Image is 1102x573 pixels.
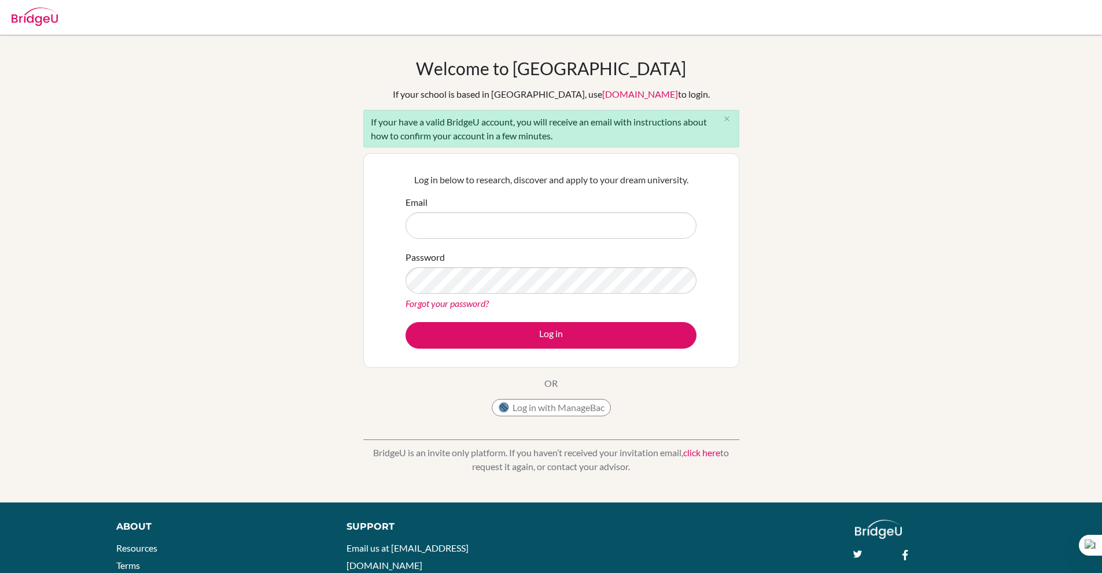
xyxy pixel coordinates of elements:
[347,520,537,534] div: Support
[116,520,320,534] div: About
[855,520,902,539] img: logo_white@2x-f4f0deed5e89b7ecb1c2cc34c3e3d731f90f0f143d5ea2071677605dd97b5244.png
[347,542,469,571] a: Email us at [EMAIL_ADDRESS][DOMAIN_NAME]
[406,298,489,309] a: Forgot your password?
[116,542,157,553] a: Resources
[406,195,427,209] label: Email
[12,8,58,26] img: Bridge-U
[716,110,739,128] button: Close
[363,446,739,474] p: BridgeU is an invite only platform. If you haven’t received your invitation email, to request it ...
[406,322,696,349] button: Log in
[683,447,720,458] a: click here
[544,376,558,390] p: OR
[723,114,731,123] i: close
[492,399,611,416] button: Log in with ManageBac
[363,110,739,147] div: If your have a valid BridgeU account, you will receive an email with instructions about how to co...
[406,250,445,264] label: Password
[602,88,678,99] a: [DOMAIN_NAME]
[416,58,686,79] h1: Welcome to [GEOGRAPHIC_DATA]
[393,87,710,101] div: If your school is based in [GEOGRAPHIC_DATA], use to login.
[406,173,696,187] p: Log in below to research, discover and apply to your dream university.
[116,560,140,571] a: Terms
